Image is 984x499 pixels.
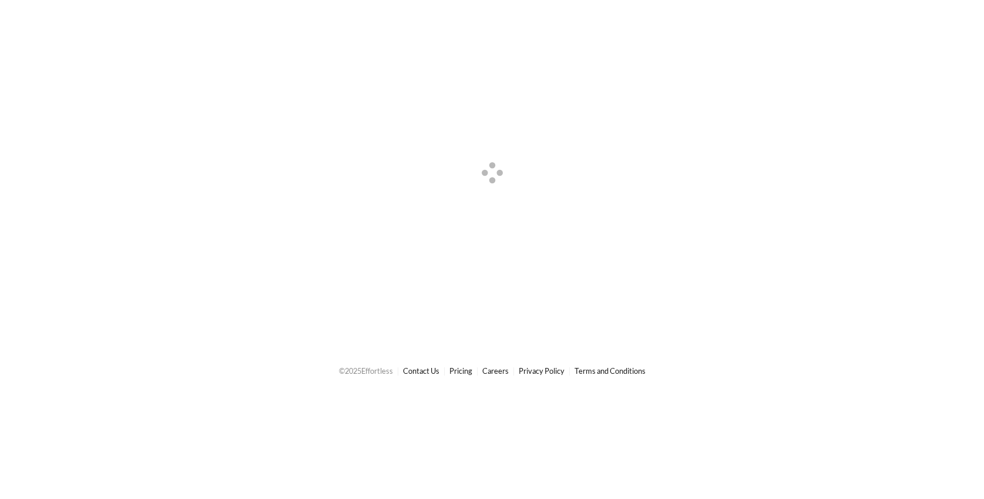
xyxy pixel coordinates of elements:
[339,366,393,376] span: © 2025 Effortless
[403,366,439,376] a: Contact Us
[575,366,646,376] a: Terms and Conditions
[449,366,472,376] a: Pricing
[482,366,509,376] a: Careers
[519,366,565,376] a: Privacy Policy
